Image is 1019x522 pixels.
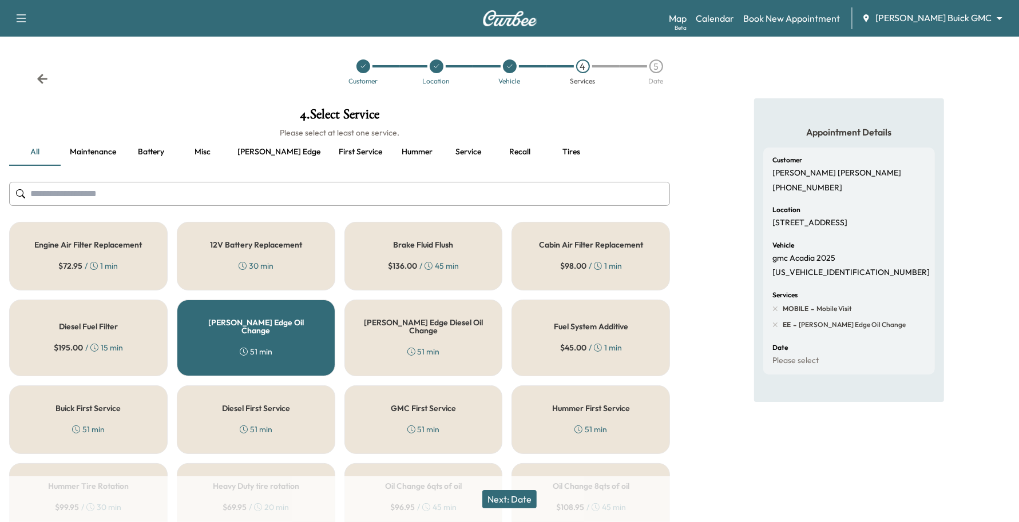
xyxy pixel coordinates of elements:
img: Curbee Logo [482,10,537,26]
span: $ 195.00 [54,342,83,353]
a: MapBeta [669,11,687,25]
span: [PERSON_NAME] Buick GMC [875,11,992,25]
h5: 12V Battery Replacement [210,241,302,249]
div: / 1 min [560,260,622,272]
p: [STREET_ADDRESS] [772,218,847,228]
h5: Diesel First Service [222,404,290,412]
div: 51 min [574,424,607,435]
h6: Customer [772,157,802,164]
span: Mobile Visit [814,304,852,313]
div: Customer [348,78,378,85]
h5: [PERSON_NAME] Edge Diesel Oil Change [363,318,484,334]
div: 30 min [239,260,273,272]
button: Hummer [391,138,443,166]
a: Book New Appointment [743,11,840,25]
div: / 1 min [560,342,622,353]
span: $ 136.00 [388,260,417,272]
span: $ 72.95 [58,260,82,272]
h1: 4 . Select Service [9,107,670,127]
h5: Diesel Fuel Filter [59,322,118,330]
div: basic tabs example [9,138,670,166]
div: Back [37,73,48,85]
div: Date [649,78,664,85]
h5: Appointment Details [763,126,935,138]
p: [US_VEHICLE_IDENTIFICATION_NUMBER] [772,268,930,278]
button: Misc [177,138,228,166]
h6: Vehicle [772,242,794,249]
h5: Hummer First Service [552,404,630,412]
div: 5 [649,59,663,73]
button: all [9,138,61,166]
button: Next: Date [482,490,537,508]
h6: Location [772,206,800,213]
div: 51 min [407,346,440,357]
span: - [808,303,814,314]
h5: [PERSON_NAME] Edge Oil Change [196,318,316,334]
h5: Brake Fluid Flush [394,241,454,249]
div: 4 [576,59,590,73]
h5: GMC First Service [391,404,456,412]
h5: Buick First Service [55,404,121,412]
span: $ 98.00 [560,260,586,272]
span: Ewing Edge Oil Change [796,320,906,329]
span: MOBILE [783,304,808,313]
p: [PHONE_NUMBER] [772,183,842,193]
div: 51 min [240,424,272,435]
button: Recall [494,138,546,166]
div: Services [570,78,596,85]
span: - [791,319,796,330]
button: First service [330,138,391,166]
p: gmc Acadia 2025 [772,253,835,264]
h6: Date [772,344,788,351]
div: Beta [675,23,687,32]
div: 51 min [72,424,105,435]
div: / 1 min [58,260,118,272]
p: [PERSON_NAME] [PERSON_NAME] [772,168,901,178]
div: / 45 min [388,260,459,272]
div: 51 min [407,424,440,435]
button: Service [443,138,494,166]
p: Please select [772,356,819,366]
span: $ 45.00 [560,342,586,353]
button: Maintenance [61,138,125,166]
button: [PERSON_NAME] edge [228,138,330,166]
h6: Please select at least one service. [9,127,670,138]
div: 51 min [240,346,272,357]
h5: Engine Air Filter Replacement [34,241,142,249]
h5: Fuel System Additive [554,322,628,330]
h5: Cabin Air Filter Replacement [539,241,643,249]
span: EE [783,320,791,329]
h6: Services [772,292,798,298]
a: Calendar [696,11,734,25]
div: Vehicle [499,78,521,85]
button: Battery [125,138,177,166]
div: Location [423,78,450,85]
button: Tires [546,138,597,166]
div: / 15 min [54,342,123,353]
